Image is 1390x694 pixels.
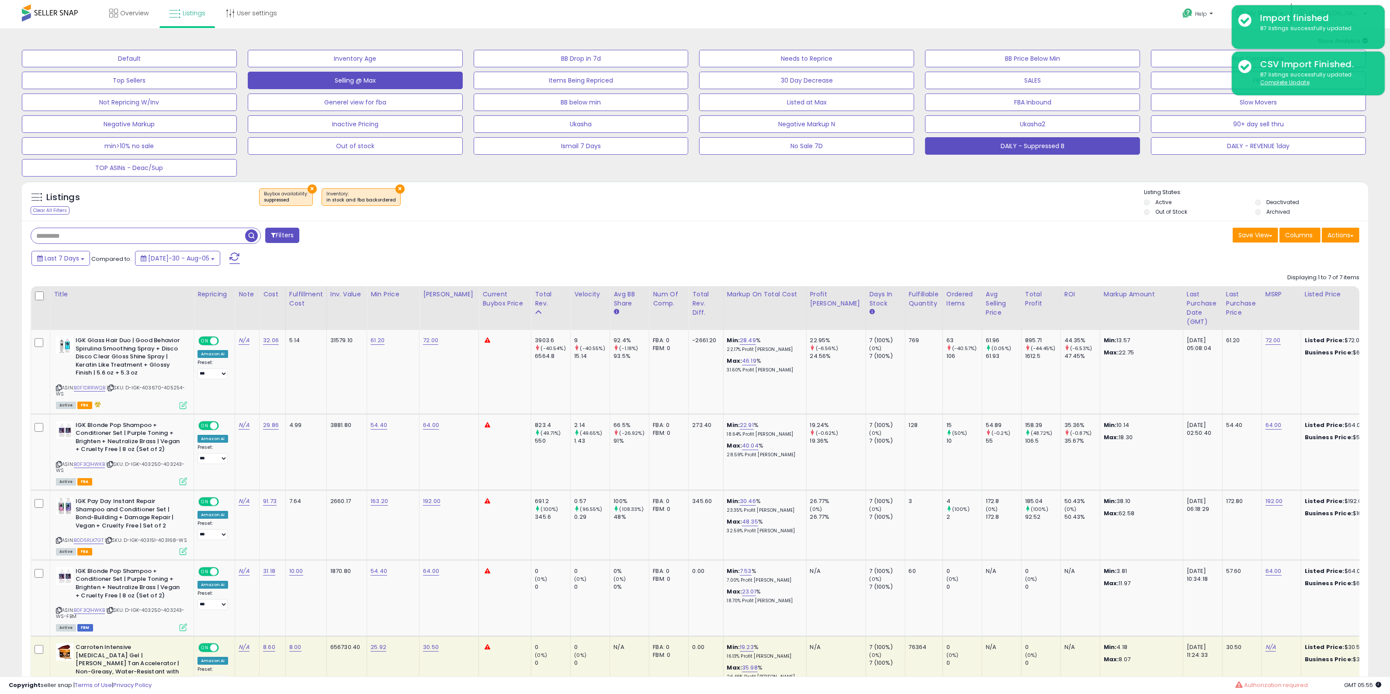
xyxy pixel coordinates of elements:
div: 7 (100%) [870,497,905,505]
button: 90+ day sell thru [1151,115,1366,133]
div: 54.40 [1226,421,1255,429]
button: Out of stock [248,137,463,155]
button: BB below min [474,94,689,111]
img: 41B47owk8dL._SL40_.jpg [56,337,73,354]
span: Columns [1285,231,1313,239]
button: DAILY - Suppressed B [925,137,1140,155]
span: ON [199,337,210,345]
div: $72.00 [1305,337,1377,344]
div: 92.4% [614,337,649,344]
a: B0F3Q1HWKB [74,607,105,614]
div: ASIN: [56,497,187,554]
div: 158.39 [1025,421,1061,429]
div: 31579.10 [330,337,360,344]
div: 7 (100%) [870,437,905,445]
div: 6564.8 [535,352,570,360]
span: Help [1195,10,1207,17]
a: 10.00 [289,567,303,576]
button: Listed at Max [699,94,914,111]
label: Deactivated [1266,198,1299,206]
label: Archived [1266,208,1290,215]
p: 22.75 [1104,349,1176,357]
div: Ordered Items [946,290,978,308]
a: 64.00 [423,567,439,576]
div: suppressed [264,197,308,203]
div: Fulfillment Cost [289,290,323,308]
div: $61.2 [1305,349,1377,357]
div: 4.99 [289,421,320,429]
div: Title [54,290,190,299]
a: Terms of Use [75,681,112,689]
u: Complete Update [1260,79,1310,86]
button: min>10% no sale [22,137,237,155]
div: 550 [535,437,570,445]
a: 61.20 [371,336,385,345]
img: 41NgTUDIxXL._SL40_.jpg [56,567,73,585]
div: 19.24% [810,421,866,429]
div: 895.71 [1025,337,1061,344]
small: (0%) [870,345,882,352]
a: 48.35 [742,517,758,526]
div: 106.5 [1025,437,1061,445]
small: (0%) [986,506,998,513]
div: 185.04 [1025,497,1061,505]
b: IGK Pay Day Instant Repair Shampoo and Conditioner Set | Bond-Building + Damage Repair | Vegan + ... [76,497,182,532]
button: DAILY - REVENUE 1day [1151,137,1366,155]
a: 29.86 [263,421,279,430]
div: Markup on Total Cost [727,290,803,299]
div: CSV Import Finished. [1254,58,1378,71]
b: Max: [727,357,742,365]
small: (100%) [952,506,970,513]
small: (50%) [952,430,967,437]
div: ROI [1064,290,1096,299]
div: MSRP [1265,290,1297,299]
a: 19.23 [740,643,754,652]
div: 769 [909,337,936,344]
small: (49.65%) [580,430,602,437]
small: (0%) [870,430,882,437]
div: Amazon AI [198,350,228,358]
b: Business Price: [1305,433,1353,441]
div: [DATE] 05:08:04 [1187,337,1216,352]
div: 22.95% [810,337,866,344]
a: 91.73 [263,497,277,506]
a: 23.01 [742,587,756,596]
div: 15.14 [574,352,610,360]
div: 3 [909,497,936,505]
p: 38.10 [1104,497,1176,505]
div: 5.14 [289,337,320,344]
b: IGK Blonde Pop Shampoo + Conditioner Set | Purple Toning + Brighten + Neutralize Brass | Vegan + ... [76,421,182,456]
div: % [727,421,800,437]
span: | SKU: D-IGK-403250-403243-WS [56,461,185,474]
a: 54.40 [371,421,387,430]
div: Amazon AI [198,435,228,443]
a: 7.53 [740,567,752,576]
button: No Sale 7D [699,137,914,155]
strong: Min: [1104,497,1117,505]
button: Non Competitive [1151,50,1366,67]
div: 26.77% [810,497,866,505]
span: Last 7 Days [45,254,79,263]
div: 24.56% [810,352,866,360]
a: N/A [239,421,249,430]
b: Max: [727,441,742,450]
small: (-6.53%) [1070,345,1092,352]
div: 823.4 [535,421,570,429]
div: Last Purchase Date (GMT) [1187,290,1219,326]
small: (108.33%) [619,506,643,513]
div: 172.80 [1226,497,1255,505]
div: 47.45% [1064,352,1100,360]
span: Inventory : [326,191,396,204]
small: (96.55%) [580,506,602,513]
div: FBM: 0 [653,344,682,352]
div: 691.2 [535,497,570,505]
div: Listed Price [1305,290,1380,299]
button: Selling @ Max [248,72,463,89]
small: (0.05%) [991,345,1011,352]
div: 61.93 [986,352,1021,360]
img: 41NgTUDIxXL._SL40_.jpg [56,421,73,439]
a: Privacy Policy [113,681,152,689]
b: Min: [727,336,740,344]
small: Days In Stock. [870,308,875,316]
a: 31.18 [263,567,275,576]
